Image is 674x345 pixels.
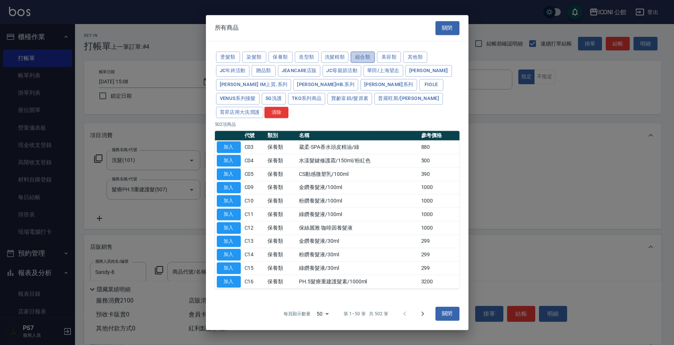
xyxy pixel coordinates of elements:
p: 每頁顯示數量 [284,310,311,317]
button: 贈品類 [252,65,276,77]
button: 育昇店用大洗潤護 [216,107,264,118]
td: 299 [419,235,459,248]
td: C03 [243,141,266,154]
button: 加入 [217,249,241,260]
td: PH.5髮療重建護髮素/1000ml [297,275,419,288]
td: 綠鑽養髮液/100ml [297,208,419,221]
td: 保養類 [266,194,297,208]
td: 3200 [419,275,459,288]
td: 金鑽養髮液/100ml [297,181,419,194]
td: 299 [419,262,459,275]
th: 名稱 [297,131,419,141]
button: 其他類 [403,51,427,63]
td: 保養類 [266,181,297,194]
button: 普羅旺斯/[PERSON_NAME] [374,93,443,104]
td: 保養類 [266,248,297,262]
button: Go to next page [414,305,432,323]
button: [PERSON_NAME] [405,65,452,77]
button: 加入 [217,168,241,180]
button: 關閉 [435,307,459,321]
button: 美容類 [377,51,401,63]
button: 洗髮精類 [321,51,349,63]
td: C12 [243,221,266,235]
td: 1000 [419,194,459,208]
button: 燙髮類 [216,51,240,63]
td: 保養類 [266,275,297,288]
td: 保養類 [266,221,297,235]
button: JeanCare店販 [278,65,321,77]
td: C09 [243,181,266,194]
th: 參考價格 [419,131,459,141]
button: JC母親節活動 [323,65,361,77]
button: 寶齡富錦/髮原素 [327,93,372,104]
td: 粉鑽養髮液/100ml [297,194,419,208]
button: [PERSON_NAME] iM上質.系列 [216,79,291,91]
p: 第 1–50 筆 共 502 筆 [344,310,388,317]
button: TKO系列商品 [288,93,326,104]
button: 加入 [217,155,241,166]
td: 葳柔-SPA香水頭皮精油/綠 [297,141,419,154]
td: 綠鑽養髮液/30ml [297,262,419,275]
td: C04 [243,154,266,168]
td: C11 [243,208,266,221]
td: 保養類 [266,154,297,168]
button: 加入 [217,195,241,207]
td: 金鑽養髮液/30ml [297,235,419,248]
td: C10 [243,194,266,208]
td: C15 [243,262,266,275]
button: 保養類 [269,51,293,63]
td: 水漾髮鍵修護霜/150ml/粉紅色 [297,154,419,168]
td: 保養類 [266,167,297,181]
td: 299 [419,248,459,262]
th: 代號 [243,131,266,141]
td: C13 [243,235,266,248]
button: 華田/上海望志 [363,65,403,77]
td: 1000 [419,208,459,221]
td: C05 [243,167,266,181]
button: Fiole [419,79,443,91]
td: 390 [419,167,459,181]
td: 保絲麗雅 咖啡因養髮液 [297,221,419,235]
button: 加入 [217,276,241,287]
button: [PERSON_NAME]HB.系列 [293,79,358,91]
th: 類別 [266,131,297,141]
p: 502 項商品 [215,121,459,128]
button: 清除 [264,107,288,118]
button: 加入 [217,236,241,247]
button: [PERSON_NAME]系列 [360,79,417,91]
td: 1000 [419,181,459,194]
button: 加入 [217,222,241,234]
button: 組合類 [351,51,375,63]
button: 染髮類 [242,51,266,63]
button: 造型類 [295,51,319,63]
button: 加入 [217,262,241,274]
span: 所有商品 [215,24,239,32]
button: 加入 [217,209,241,220]
td: 保養類 [266,208,297,221]
button: 5G洗護 [262,93,286,104]
button: 加入 [217,141,241,153]
td: 500 [419,154,459,168]
td: C14 [243,248,266,262]
td: C16 [243,275,266,288]
button: Venus系列接髮 [216,93,260,104]
td: CS動感微塑乳/100ml [297,167,419,181]
button: 加入 [217,182,241,194]
td: 粉鑽養髮液/30ml [297,248,419,262]
button: JC年終活動 [216,65,249,77]
button: 關閉 [435,21,459,35]
div: 50 [314,304,332,324]
td: 保養類 [266,141,297,154]
td: 880 [419,141,459,154]
td: 保養類 [266,262,297,275]
td: 保養類 [266,235,297,248]
td: 1000 [419,221,459,235]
